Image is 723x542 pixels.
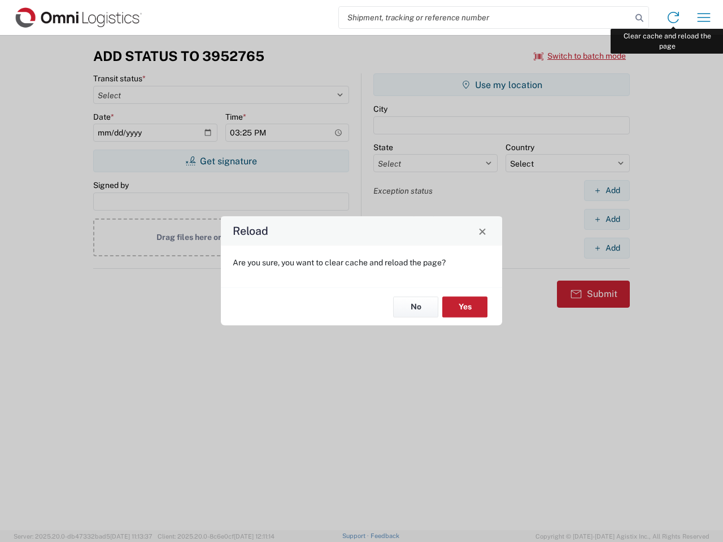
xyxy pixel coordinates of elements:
button: No [393,296,438,317]
h4: Reload [233,223,268,239]
input: Shipment, tracking or reference number [339,7,631,28]
button: Yes [442,296,487,317]
p: Are you sure, you want to clear cache and reload the page? [233,257,490,268]
button: Close [474,223,490,239]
